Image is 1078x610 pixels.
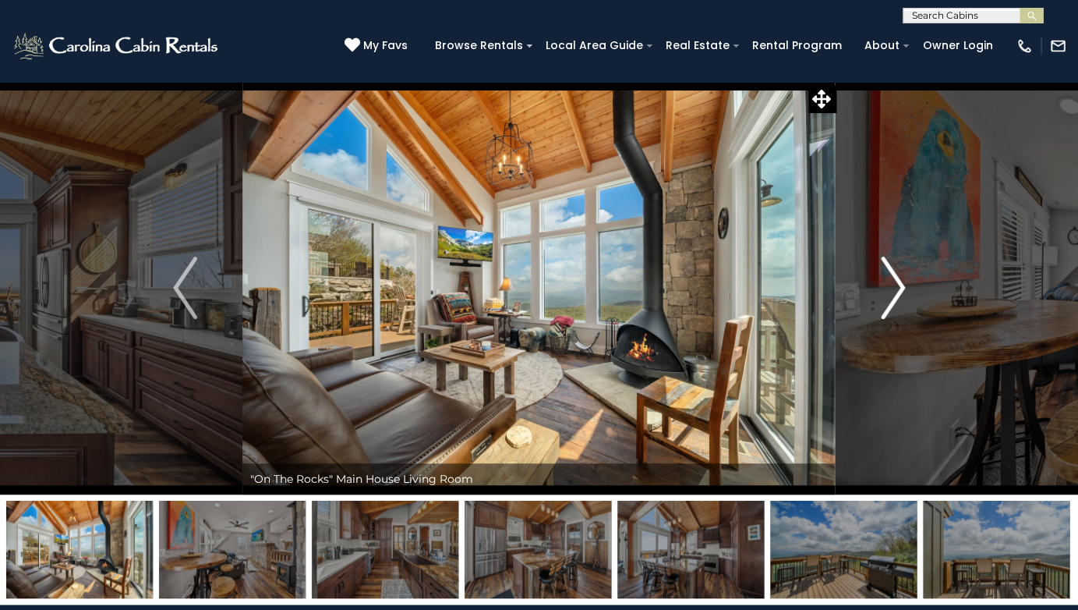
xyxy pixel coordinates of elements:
[345,37,412,55] a: My Favs
[857,34,907,58] a: About
[242,463,835,495] div: "On The Rocks" Main House Living Room
[312,501,458,598] img: 167946768
[836,81,950,495] button: Next
[538,34,651,58] a: Local Area Guide
[923,501,1069,598] img: 168624541
[617,501,764,598] img: 167946765
[1016,37,1033,55] img: phone-regular-white.png
[744,34,850,58] a: Rental Program
[881,257,904,319] img: arrow
[770,501,917,598] img: 168624540
[658,34,737,58] a: Real Estate
[12,30,222,62] img: White-1-2.png
[465,501,611,598] img: 167946769
[6,501,153,598] img: 168624536
[363,37,408,54] span: My Favs
[427,34,531,58] a: Browse Rentals
[914,34,1000,58] a: Owner Login
[173,257,196,319] img: arrow
[159,501,306,598] img: 167946752
[128,81,242,495] button: Previous
[1049,37,1066,55] img: mail-regular-white.png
